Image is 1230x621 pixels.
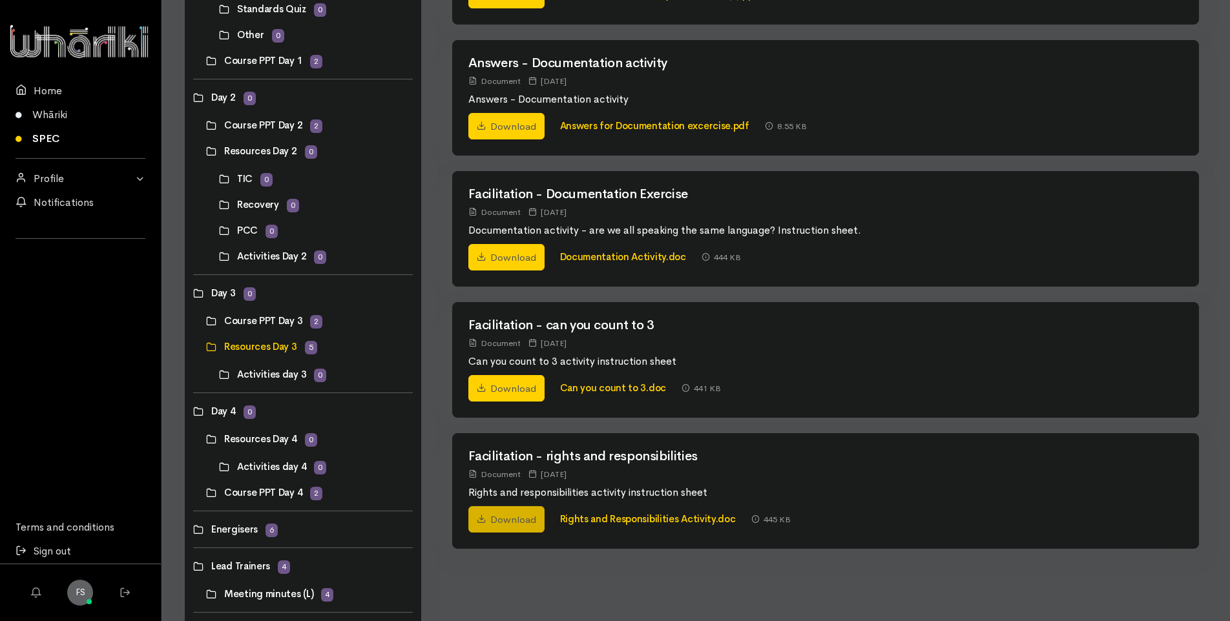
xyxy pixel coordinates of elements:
div: [DATE] [528,74,567,88]
div: Document [468,336,521,350]
div: Document [468,74,521,88]
div: 8.55 KB [765,119,807,133]
div: Document [468,467,521,481]
a: Rights and Responsibilities Activity.doc [560,513,736,525]
div: Document [468,205,521,219]
div: Follow us on LinkedIn [16,247,145,278]
p: Answers - Documentation activity [468,92,1183,107]
p: Documentation activity - are we all speaking the same language? Instruction sheet. [468,223,1183,238]
div: 445 KB [751,513,791,526]
h2: Facilitation - can you count to 3 [468,318,1183,332]
div: [DATE] [528,467,567,481]
div: [DATE] [528,205,567,219]
h2: Answers - Documentation activity [468,56,1183,70]
iframe: LinkedIn Embedded Content [55,247,107,262]
a: Can you count to 3.doc [560,382,666,394]
a: FS [67,580,93,606]
h2: Facilitation - rights and responsibilities [468,449,1183,463]
a: Answers for Documentation excercise.pdf [560,119,749,132]
p: Can you count to 3 activity instruction sheet [468,354,1183,369]
a: Download [468,506,545,533]
div: 444 KB [702,250,741,264]
a: Download [468,375,545,402]
a: Documentation Activity.doc [560,250,686,263]
h2: Facilitation - Documentation Exercise [468,187,1183,201]
p: Rights and responsibilities activity instruction sheet [468,485,1183,500]
div: 441 KB [682,382,721,395]
div: [DATE] [528,336,567,350]
a: Download [468,113,545,140]
a: Download [468,244,545,271]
